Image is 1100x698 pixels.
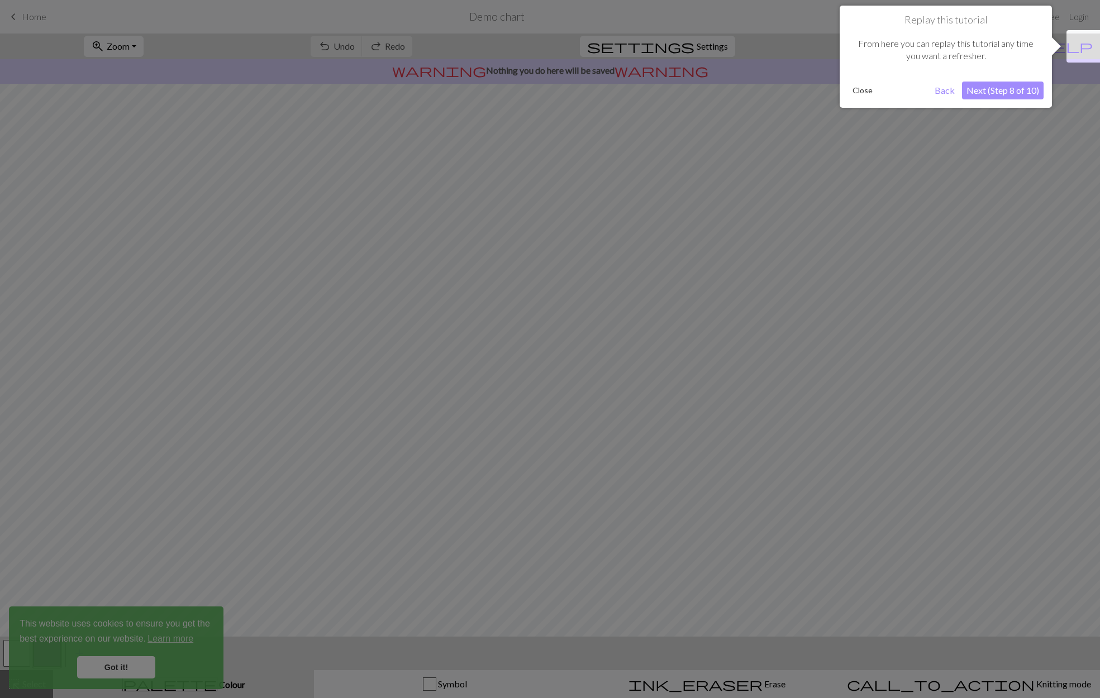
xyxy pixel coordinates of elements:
[840,6,1052,108] div: Replay this tutorial
[848,26,1044,74] div: From here you can replay this tutorial any time you want a refresher.
[930,82,959,99] button: Back
[848,82,877,99] button: Close
[962,82,1044,99] button: Next (Step 8 of 10)
[848,14,1044,26] h1: Replay this tutorial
